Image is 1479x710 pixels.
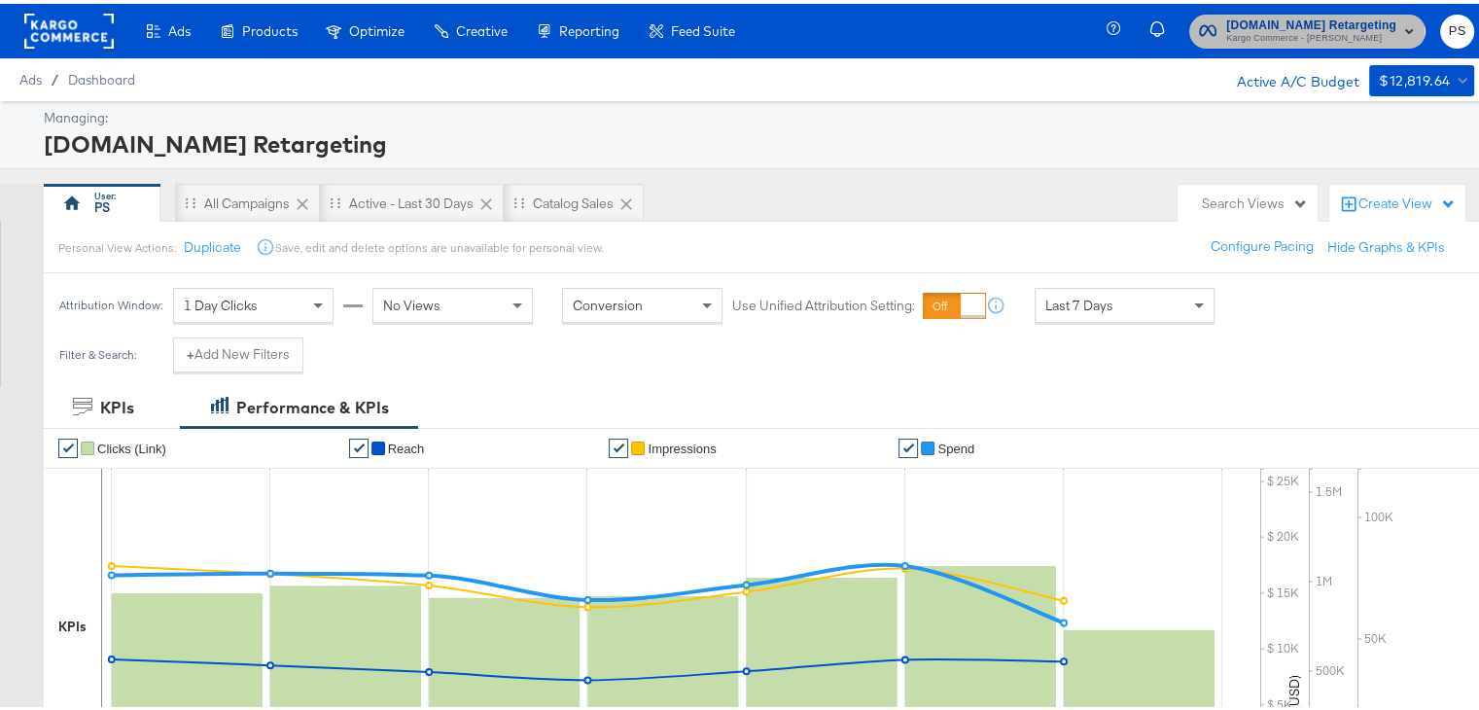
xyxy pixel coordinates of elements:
div: Managing: [44,105,1469,124]
span: Ads [19,68,42,84]
span: Last 7 Days [1045,293,1113,310]
div: Attribution Window: [58,295,163,308]
div: KPIs [58,614,87,632]
strong: + [187,341,194,360]
span: No Views [383,293,440,310]
span: Spend [937,438,974,452]
a: ✔ [609,435,628,454]
button: PS [1440,11,1474,45]
span: Reporting [559,19,619,35]
span: 1 Day Clicks [184,293,258,310]
div: All Campaigns [204,191,290,209]
div: KPIs [100,393,134,415]
label: Use Unified Attribution Setting: [732,293,915,311]
div: Active - Last 30 Days [349,191,474,209]
div: $12,819.64 [1379,65,1450,89]
div: Active A/C Budget [1216,61,1359,90]
button: Configure Pacing [1197,226,1327,261]
div: Catalog Sales [533,191,614,209]
div: Drag to reorder tab [513,194,524,204]
a: ✔ [349,435,369,454]
span: Kargo Commerce - [PERSON_NAME] [1226,27,1396,43]
span: Clicks (Link) [97,438,166,452]
div: Save, edit and delete options are unavailable for personal view. [275,236,603,252]
span: Impressions [648,438,716,452]
div: [DOMAIN_NAME] Retargeting [44,124,1469,157]
span: Conversion [573,293,643,310]
div: Search Views [1202,191,1308,209]
div: Filter & Search: [58,344,137,358]
div: Drag to reorder tab [330,194,340,204]
div: Drag to reorder tab [185,194,195,204]
button: Hide Graphs & KPIs [1327,234,1445,253]
div: PS [94,195,110,213]
span: [DOMAIN_NAME] Retargeting [1226,12,1396,32]
div: Create View [1358,191,1456,210]
span: PS [1448,17,1466,39]
span: / [42,68,68,84]
a: ✔ [58,435,78,454]
span: Feed Suite [671,19,735,35]
a: Dashboard [68,68,135,84]
span: Reach [388,438,425,452]
button: Duplicate [184,234,241,253]
button: +Add New Filters [173,334,303,369]
span: Optimize [349,19,405,35]
span: Ads [168,19,191,35]
a: ✔ [898,435,918,454]
span: Creative [456,19,508,35]
span: Products [242,19,298,35]
button: $12,819.64 [1369,61,1474,92]
div: Performance & KPIs [236,393,389,415]
div: Personal View Actions: [58,236,176,252]
button: [DOMAIN_NAME] RetargetingKargo Commerce - [PERSON_NAME] [1189,11,1426,45]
